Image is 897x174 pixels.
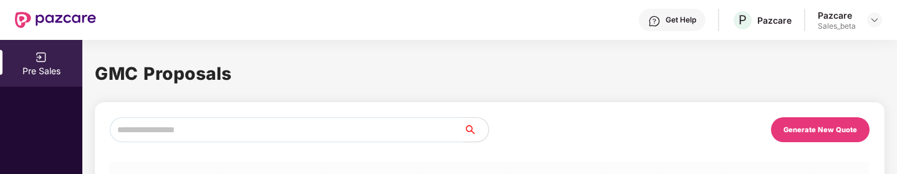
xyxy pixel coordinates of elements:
div: Get Help [666,15,696,25]
img: New Pazcare Logo [15,12,96,28]
div: Pazcare [818,9,856,21]
div: Generate New Quote [783,125,857,134]
button: search [463,117,489,142]
img: svg+xml;base64,PHN2ZyBpZD0iSGVscC0zMngzMiIgeG1sbnM9Imh0dHA6Ly93d3cudzMub3JnLzIwMDAvc3ZnIiB3aWR0aD... [648,15,661,27]
span: P [739,12,747,27]
div: Sales_beta [818,21,856,31]
span: search [463,125,488,135]
div: Pazcare [757,14,792,26]
img: svg+xml;base64,PHN2ZyBpZD0iRHJvcGRvd24tMzJ4MzIiIHhtbG5zPSJodHRwOi8vd3d3LnczLm9yZy8yMDAwL3N2ZyIgd2... [870,15,880,25]
img: svg+xml;base64,PHN2ZyB3aWR0aD0iMjAiIGhlaWdodD0iMjAiIHZpZXdCb3g9IjAgMCAyMCAyMCIgZmlsbD0ibm9uZSIgeG... [35,51,47,64]
h1: GMC Proposals [95,60,885,87]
